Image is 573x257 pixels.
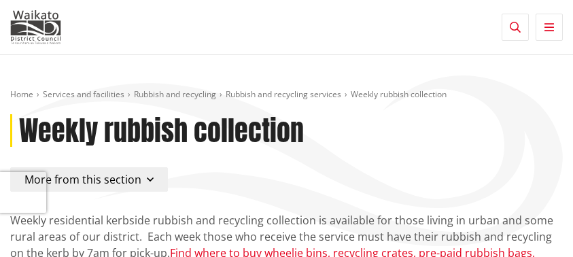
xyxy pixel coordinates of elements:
a: Rubbish and recycling [134,88,216,100]
span: Weekly rubbish collection [351,88,447,100]
img: Waikato District Council - Te Kaunihera aa Takiwaa o Waikato [10,10,61,44]
a: Services and facilities [43,88,124,100]
nav: breadcrumb [10,89,563,101]
a: Rubbish and recycling services [226,88,341,100]
span: More from this section [24,172,141,187]
button: More from this section [10,167,168,192]
h1: Weekly rubbish collection [19,114,304,147]
a: Home [10,88,33,100]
